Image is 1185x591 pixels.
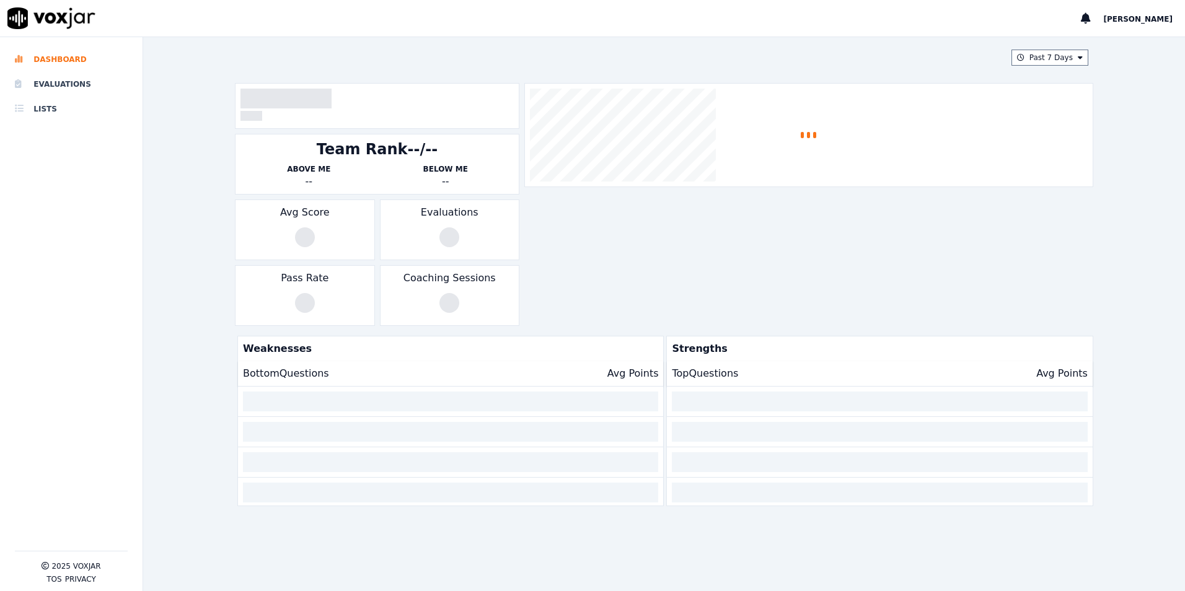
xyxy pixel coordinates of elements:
[235,199,374,260] div: Avg Score
[15,72,128,97] a: Evaluations
[377,174,514,189] div: --
[1103,11,1185,26] button: [PERSON_NAME]
[1011,50,1088,66] button: Past 7 Days
[7,7,95,29] img: voxjar logo
[51,561,100,571] p: 2025 Voxjar
[15,47,128,72] a: Dashboard
[235,265,374,326] div: Pass Rate
[240,164,377,174] p: Above Me
[1103,15,1173,24] span: [PERSON_NAME]
[240,174,377,189] div: --
[380,265,519,326] div: Coaching Sessions
[46,574,61,584] button: TOS
[65,574,96,584] button: Privacy
[667,336,1087,361] p: Strengths
[607,366,659,381] p: Avg Points
[1036,366,1088,381] p: Avg Points
[243,366,329,381] p: Bottom Questions
[380,199,519,260] div: Evaluations
[672,366,738,381] p: Top Questions
[317,139,438,159] div: Team Rank --/--
[238,336,658,361] p: Weaknesses
[15,97,128,121] a: Lists
[377,164,514,174] p: Below Me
